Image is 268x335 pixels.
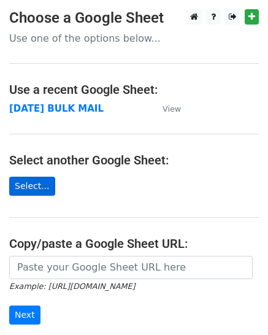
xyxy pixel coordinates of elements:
h4: Use a recent Google Sheet: [9,82,259,97]
a: Select... [9,177,55,196]
small: View [163,104,181,114]
a: [DATE] BULK MAIL [9,103,104,114]
a: View [150,103,181,114]
iframe: Chat Widget [207,276,268,335]
small: Example: [URL][DOMAIN_NAME] [9,282,135,291]
input: Paste your Google Sheet URL here [9,256,253,279]
h4: Select another Google Sheet: [9,153,259,167]
h3: Choose a Google Sheet [9,9,259,27]
h4: Copy/paste a Google Sheet URL: [9,236,259,251]
p: Use one of the options below... [9,32,259,45]
input: Next [9,306,40,325]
